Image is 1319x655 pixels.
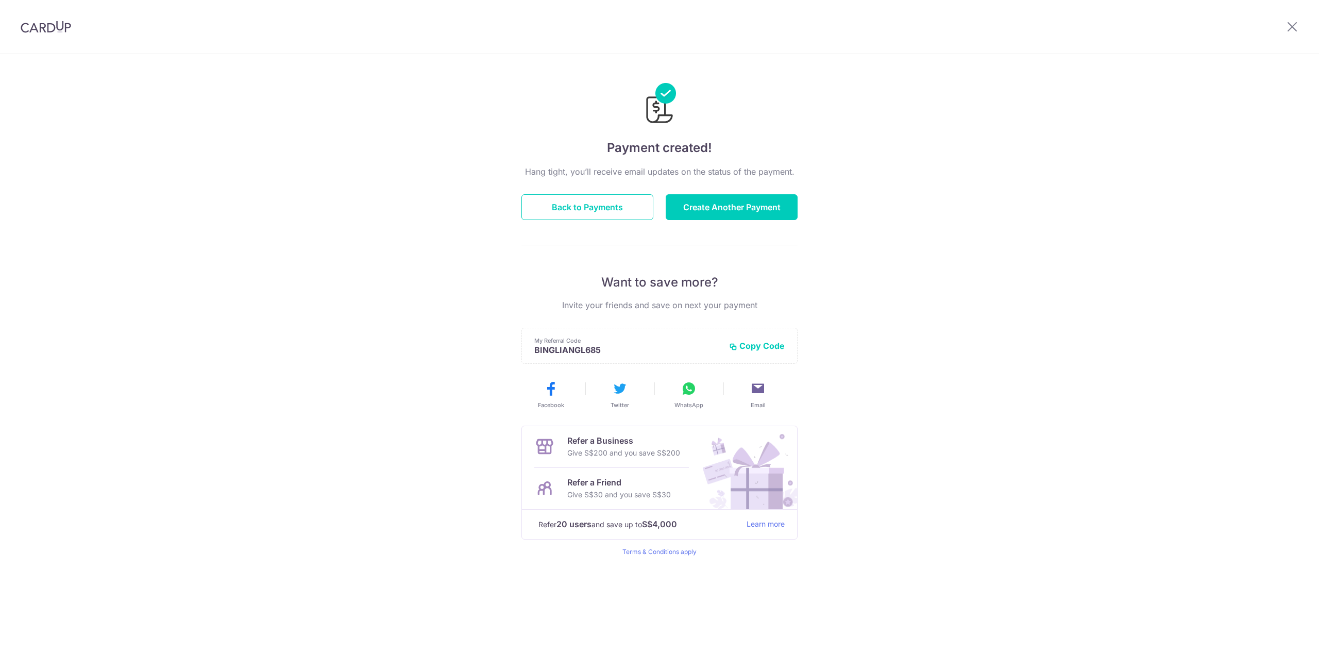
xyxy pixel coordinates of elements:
[521,139,798,157] h4: Payment created!
[729,341,785,351] button: Copy Code
[567,447,680,459] p: Give S$200 and you save S$200
[21,21,71,33] img: CardUp
[520,380,581,409] button: Facebook
[589,380,650,409] button: Twitter
[622,548,697,556] a: Terms & Conditions apply
[643,83,676,126] img: Payments
[666,194,798,220] button: Create Another Payment
[556,518,591,530] strong: 20 users
[728,380,788,409] button: Email
[538,401,564,409] span: Facebook
[567,434,680,447] p: Refer a Business
[642,518,677,530] strong: S$4,000
[521,274,798,291] p: Want to save more?
[674,401,703,409] span: WhatsApp
[521,299,798,311] p: Invite your friends and save on next your payment
[693,426,797,509] img: Refer
[747,518,785,531] a: Learn more
[538,518,738,531] p: Refer and save up to
[521,165,798,178] p: Hang tight, you’ll receive email updates on the status of the payment.
[534,337,721,345] p: My Referral Code
[611,401,629,409] span: Twitter
[751,401,766,409] span: Email
[658,380,719,409] button: WhatsApp
[534,345,721,355] p: BINGLIANGL685
[567,489,671,501] p: Give S$30 and you save S$30
[567,476,671,489] p: Refer a Friend
[521,194,653,220] button: Back to Payments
